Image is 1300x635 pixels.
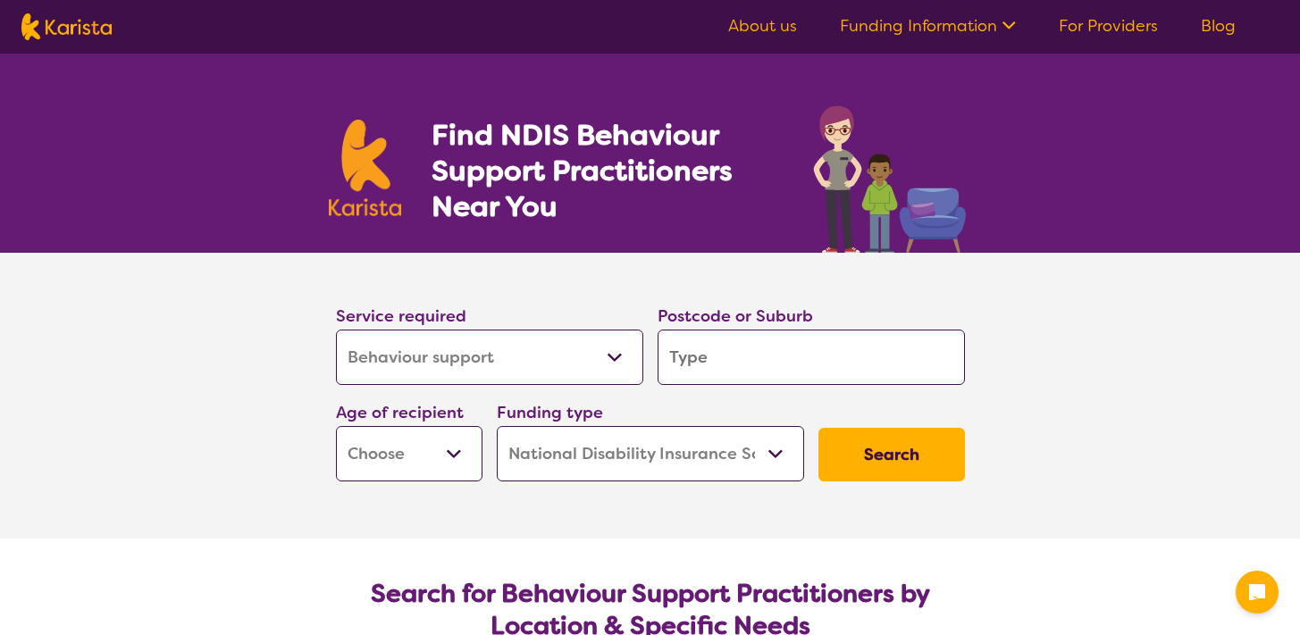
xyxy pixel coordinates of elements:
h1: Find NDIS Behaviour Support Practitioners Near You [432,117,777,224]
a: About us [728,15,797,37]
img: Karista logo [329,120,402,216]
img: behaviour-support [809,96,972,253]
label: Age of recipient [336,402,464,423]
label: Postcode or Suburb [658,305,813,327]
label: Funding type [497,402,603,423]
img: Karista logo [21,13,112,40]
label: Service required [336,305,466,327]
a: Blog [1201,15,1236,37]
input: Type [658,330,965,385]
a: For Providers [1059,15,1158,37]
button: Search [818,428,965,481]
a: Funding Information [840,15,1016,37]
